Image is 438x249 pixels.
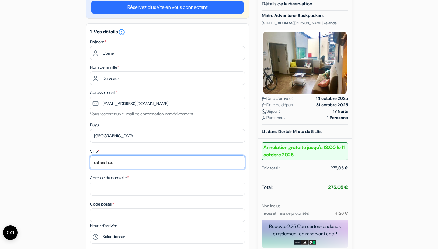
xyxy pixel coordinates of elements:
[91,1,244,14] a: Réservez plus vite en vous connectant
[90,122,100,128] label: Pays
[335,210,348,216] small: 41,26 €
[90,175,129,181] label: Adresse du domicile
[262,116,266,120] img: user_icon.svg
[262,95,293,102] span: Date d'arrivée :
[90,148,99,155] label: Ville
[262,13,348,18] h5: Metro Adventurer Backpackers
[90,29,245,36] h5: 1. Vos détails
[118,29,125,36] i: error_outline
[262,109,266,114] img: moon.svg
[333,108,348,114] strong: 17 Nuits
[3,225,18,240] button: Ouvrir le widget CMP
[262,103,266,107] img: calendar.svg
[262,97,266,101] img: calendar.svg
[118,29,125,35] a: error_outline
[90,89,117,96] label: Adresse email
[262,203,280,209] small: Non inclus
[262,129,322,134] b: Lit dans Dortoir Mixte de 8 Lits
[287,223,301,230] span: 2,25 €
[262,108,280,114] span: Séjour :
[301,240,309,245] img: adidas-card.png
[90,97,245,110] input: Entrer adresse e-mail
[90,64,119,70] label: Nom de famille
[90,46,245,60] input: Entrez votre prénom
[262,142,348,160] b: Annulation gratuite jusqu'a 13:00 le 11 octobre 2025
[294,240,301,245] img: amazon-card-no-text.png
[327,114,348,121] strong: 1 Personne
[331,165,348,171] div: 275,05 €
[90,111,193,117] small: Vous recevrez un e-mail de confirmation immédiatement
[262,223,348,237] div: Recevez en cartes-cadeaux simplement en réservant ceci !
[262,165,280,171] div: Prix total :
[262,114,285,121] span: Personne :
[262,102,295,108] span: Date de départ :
[316,102,348,108] strong: 31 octobre 2025
[90,201,114,207] label: Code postal
[262,21,348,26] p: [STREET_ADDRESS][PERSON_NAME] Zelande
[90,71,245,85] input: Entrer le nom de famille
[309,240,316,245] img: uber-uber-eats-card.png
[316,95,348,102] strong: 14 octobre 2025
[262,1,348,11] h5: Détails de la réservation
[262,184,273,191] span: Total:
[328,184,348,190] strong: 275,05 €
[90,223,117,229] label: Heure d'arrivée
[90,39,106,45] label: Prénom
[262,210,309,216] small: Taxes et frais de propriété:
